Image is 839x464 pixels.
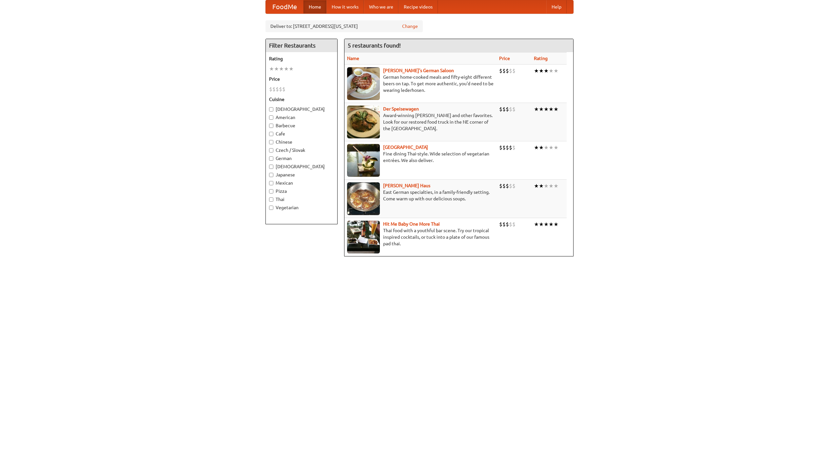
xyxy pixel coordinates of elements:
li: $ [506,67,509,74]
label: Vegetarian [269,204,334,211]
li: ★ [534,182,539,190]
a: [PERSON_NAME]'s German Saloon [383,68,454,73]
li: ★ [554,106,558,113]
li: ★ [534,144,539,151]
li: ★ [539,106,544,113]
a: Recipe videos [399,0,438,13]
input: [DEMOGRAPHIC_DATA] [269,165,273,169]
img: satay.jpg [347,144,380,177]
input: Cafe [269,132,273,136]
input: Chinese [269,140,273,144]
li: ★ [544,182,549,190]
li: $ [279,86,282,93]
li: $ [512,221,516,228]
label: [DEMOGRAPHIC_DATA] [269,163,334,170]
p: German home-cooked meals and fifty-eight different beers on tap. To get more authentic, you'd nee... [347,74,494,93]
li: ★ [534,106,539,113]
a: Name [347,56,359,61]
label: German [269,155,334,162]
li: ★ [544,221,549,228]
input: Czech / Slovak [269,148,273,152]
li: ★ [539,67,544,74]
li: $ [499,67,502,74]
label: Pizza [269,188,334,194]
li: $ [502,221,506,228]
li: $ [509,182,512,190]
a: How it works [326,0,364,13]
li: $ [512,144,516,151]
li: ★ [554,182,558,190]
li: ★ [274,65,279,72]
label: Chinese [269,139,334,145]
li: $ [512,106,516,113]
li: $ [276,86,279,93]
li: $ [506,221,509,228]
input: German [269,156,273,161]
label: Japanese [269,171,334,178]
li: ★ [269,65,274,72]
a: Der Speisewagen [383,106,419,111]
a: Who we are [364,0,399,13]
ng-pluralize: 5 restaurants found! [348,42,401,49]
li: $ [502,144,506,151]
li: $ [499,106,502,113]
input: Barbecue [269,124,273,128]
li: $ [499,221,502,228]
li: ★ [554,144,558,151]
p: Award-winning [PERSON_NAME] and other favorites. Look for our restored food truck in the NE corne... [347,112,494,132]
li: $ [506,182,509,190]
li: $ [509,221,512,228]
p: East German specialties, in a family-friendly setting. Come warm up with our delicious soups. [347,189,494,202]
a: Help [546,0,567,13]
li: $ [269,86,272,93]
li: $ [502,182,506,190]
input: Japanese [269,173,273,177]
label: Mexican [269,180,334,186]
li: ★ [539,144,544,151]
li: $ [499,144,502,151]
label: Barbecue [269,122,334,129]
li: ★ [539,221,544,228]
li: ★ [544,106,549,113]
img: speisewagen.jpg [347,106,380,138]
li: $ [506,144,509,151]
input: American [269,115,273,120]
p: Thai food with a youthful bar scene. Try our tropical inspired cocktails, or tuck into a plate of... [347,227,494,247]
li: ★ [534,221,539,228]
a: Change [402,23,418,30]
li: ★ [544,144,549,151]
li: ★ [279,65,284,72]
label: Thai [269,196,334,203]
li: $ [509,144,512,151]
p: Fine dining Thai-style. Wide selection of vegetarian entrées. We also deliver. [347,151,494,164]
input: Pizza [269,189,273,193]
li: $ [502,106,506,113]
input: Mexican [269,181,273,185]
li: $ [282,86,285,93]
a: [GEOGRAPHIC_DATA] [383,145,428,150]
input: [DEMOGRAPHIC_DATA] [269,107,273,111]
label: Cafe [269,131,334,137]
h5: Cuisine [269,96,334,103]
input: Vegetarian [269,206,273,210]
label: American [269,114,334,121]
img: babythai.jpg [347,221,380,253]
li: ★ [289,65,294,72]
h5: Rating [269,55,334,62]
li: ★ [284,65,289,72]
li: $ [512,182,516,190]
li: ★ [554,221,558,228]
input: Thai [269,197,273,202]
label: Czech / Slovak [269,147,334,153]
li: ★ [549,106,554,113]
li: ★ [534,67,539,74]
li: $ [506,106,509,113]
a: Hit Me Baby One More Thai [383,221,440,227]
a: Price [499,56,510,61]
a: [PERSON_NAME] Haus [383,183,430,188]
li: $ [509,106,512,113]
li: ★ [549,221,554,228]
a: Home [303,0,326,13]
